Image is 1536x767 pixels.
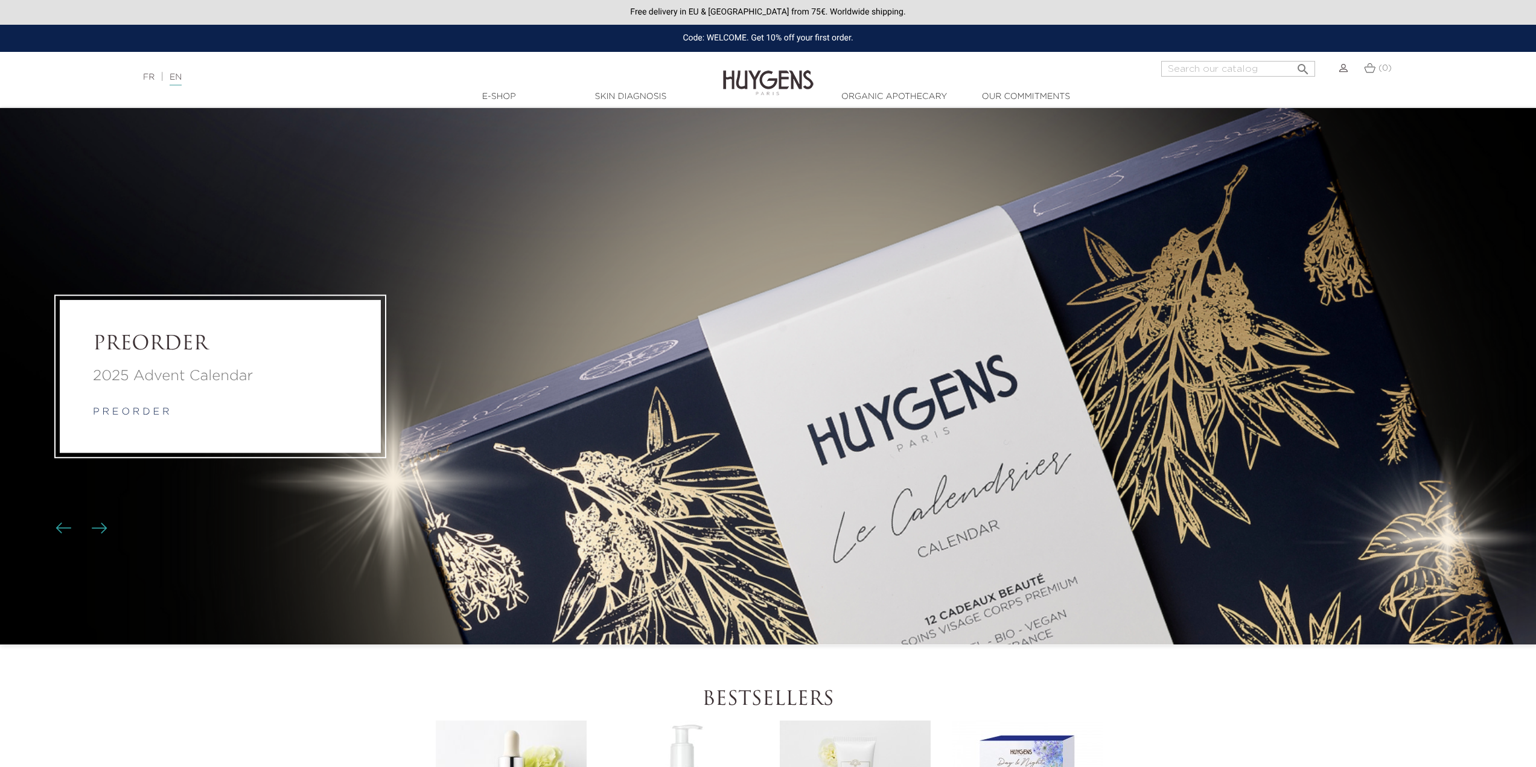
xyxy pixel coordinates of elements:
div: | [137,70,631,84]
input: Search [1161,61,1315,77]
a: 2025 Advent Calendar [93,366,348,387]
h2: Bestsellers [433,689,1103,711]
a: p r e o r d e r [93,408,170,418]
img: Huygens [723,51,814,97]
i:  [1296,59,1310,73]
a: Our commitments [966,91,1086,103]
a: FR [143,73,155,81]
a: PREORDER [93,333,348,356]
button:  [1292,57,1314,74]
span: (0) [1378,64,1392,72]
a: Organic Apothecary [834,91,955,103]
a: Skin Diagnosis [570,91,691,103]
div: Carousel buttons [60,520,100,538]
a: E-Shop [439,91,559,103]
a: EN [170,73,182,86]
